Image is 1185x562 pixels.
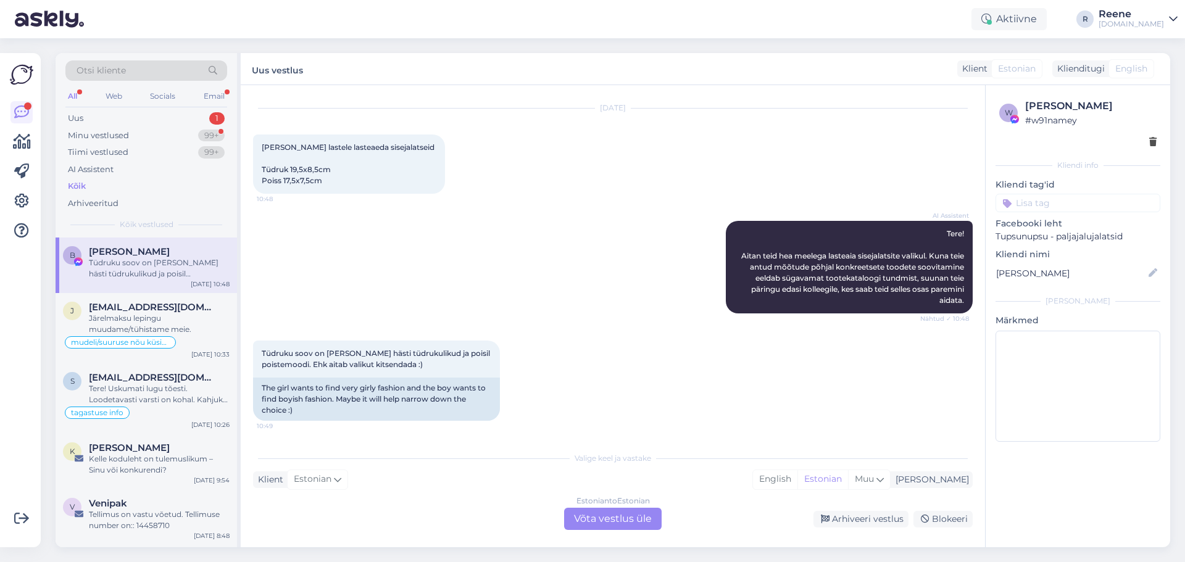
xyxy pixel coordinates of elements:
[194,531,230,540] div: [DATE] 8:48
[71,409,123,416] span: tagastuse info
[996,267,1146,280] input: Lisa nimi
[996,217,1160,230] p: Facebooki leht
[996,160,1160,171] div: Kliendi info
[252,60,303,77] label: Uus vestlus
[191,279,230,289] div: [DATE] 10:48
[262,143,436,185] span: [PERSON_NAME] lastele lasteaeda sisejalatseid Tüdruk 19,5x8,5cm Poiss 17,5x7,5cm
[891,473,969,486] div: [PERSON_NAME]
[1076,10,1094,28] div: R
[998,62,1036,75] span: Estonian
[253,473,283,486] div: Klient
[996,295,1160,307] div: [PERSON_NAME]
[65,88,80,104] div: All
[70,250,75,260] span: B
[70,306,74,315] span: j
[191,350,230,359] div: [DATE] 10:33
[70,447,75,456] span: K
[257,194,303,204] span: 10:48
[191,420,230,429] div: [DATE] 10:26
[564,508,662,530] div: Võta vestlus üle
[1115,62,1147,75] span: English
[89,302,217,313] span: janndra.saar@gmail.com
[209,112,225,125] div: 1
[923,211,969,220] span: AI Assistent
[294,473,331,486] span: Estonian
[1005,108,1013,117] span: w
[996,230,1160,243] p: Tupsunupsu - paljajalujalatsid
[996,178,1160,191] p: Kliendi tag'id
[89,246,170,257] span: Birgit Luiv
[120,219,173,230] span: Kõik vestlused
[813,511,908,527] div: Arhiveeri vestlus
[996,194,1160,212] input: Lisa tag
[68,130,129,142] div: Minu vestlused
[198,130,225,142] div: 99+
[1099,9,1164,19] div: Reene
[576,495,650,506] div: Estonian to Estonian
[996,314,1160,327] p: Märkmed
[253,453,973,464] div: Valige keel ja vastake
[89,313,230,335] div: Järelmaksu lepingu muudame/tühistame meie.
[1099,19,1164,29] div: [DOMAIN_NAME]
[797,470,848,489] div: Estonian
[971,8,1047,30] div: Aktiivne
[996,248,1160,261] p: Kliendi nimi
[194,476,230,485] div: [DATE] 9:54
[68,163,114,176] div: AI Assistent
[89,372,217,383] span: sunshine.jfy@gmail.com
[70,502,75,511] span: V
[253,378,500,421] div: The girl wants to find very girly fashion and the boy wants to find boyish fashion. Maybe it will...
[741,229,966,305] span: Tere! Aitan teid hea meelega lasteaia sisejalatsite valikul. Kuna teie antud mõõtude põhjal konkr...
[262,349,492,369] span: Tüdruku soov on [PERSON_NAME] hästi tüdrukulikud ja poisil poistemoodi. Ehk aitab valikut kitsend...
[257,421,303,431] span: 10:49
[10,63,33,86] img: Askly Logo
[89,498,127,509] span: Venipak
[70,376,75,386] span: s
[1025,114,1157,127] div: # w91namey
[253,102,973,114] div: [DATE]
[1052,62,1105,75] div: Klienditugi
[71,339,170,346] span: mudeli/suuruse nõu küsimine
[148,88,178,104] div: Socials
[1025,99,1157,114] div: [PERSON_NAME]
[89,509,230,531] div: Tellimus on vastu võetud. Tellimuse number on:: 14458710
[89,257,230,279] div: Tüdruku soov on [PERSON_NAME] hästi tüdrukulikud ja poisil poistemoodi. Ehk aitab valikut kitsend...
[103,88,125,104] div: Web
[201,88,227,104] div: Email
[198,146,225,159] div: 99+
[77,64,126,77] span: Otsi kliente
[68,180,86,192] div: Kõik
[855,473,874,484] span: Muu
[957,62,987,75] div: Klient
[68,197,118,210] div: Arhiveeritud
[89,383,230,405] div: Tere! Uskumati lugu tõesti. Loodetavasti varsti on kohal. Kahjuks meil on hetkel laotöötaja haige...
[89,453,230,476] div: Kelle koduleht on tulemuslikum – Sinu või konkurendi?
[913,511,973,527] div: Blokeeri
[1099,9,1178,29] a: Reene[DOMAIN_NAME]
[753,470,797,489] div: English
[68,112,83,125] div: Uus
[68,146,128,159] div: Tiimi vestlused
[920,314,969,323] span: Nähtud ✓ 10:48
[89,442,170,453] span: Katre Kruse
